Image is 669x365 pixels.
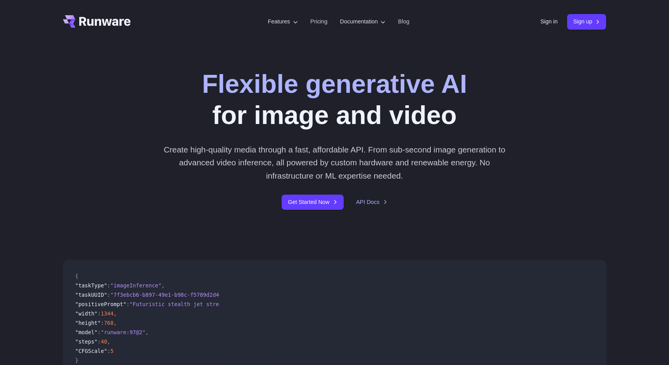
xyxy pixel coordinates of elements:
span: "CFGScale" [75,348,107,354]
span: "Futuristic stealth jet streaking through a neon-lit cityscape with glowing purple exhaust" [130,301,421,307]
span: "runware:97@2" [101,329,146,335]
span: "taskUUID" [75,292,107,298]
span: "imageInference" [111,282,162,289]
span: : [98,310,101,317]
span: } [75,357,78,363]
label: Documentation [340,17,386,26]
span: "taskType" [75,282,107,289]
span: 40 [101,338,107,345]
span: : [107,348,110,354]
a: API Docs [356,198,387,207]
h1: for image and video [202,69,467,131]
label: Features [268,17,298,26]
span: 768 [104,320,114,326]
span: , [114,320,117,326]
span: : [101,320,104,326]
strong: Flexible generative AI [202,69,467,98]
span: : [107,292,110,298]
p: Create high-quality media through a fast, affordable API. From sub-second image generation to adv... [161,143,508,182]
span: , [107,338,110,345]
a: Sign up [567,14,607,29]
a: Pricing [310,17,328,26]
span: : [98,338,101,345]
span: "height" [75,320,101,326]
span: : [126,301,129,307]
span: 5 [111,348,114,354]
span: , [161,282,164,289]
a: Go to / [63,15,131,28]
span: , [146,329,149,335]
span: "width" [75,310,98,317]
a: Get Started Now [282,195,343,210]
span: "steps" [75,338,98,345]
span: { [75,273,78,279]
span: 1344 [101,310,114,317]
a: Blog [398,17,409,26]
a: Sign in [541,17,558,26]
span: , [114,310,117,317]
span: : [107,282,110,289]
span: "7f3ebcb6-b897-49e1-b98c-f5789d2d40d7" [111,292,232,298]
span: "positivePrompt" [75,301,127,307]
span: : [98,329,101,335]
span: "model" [75,329,98,335]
